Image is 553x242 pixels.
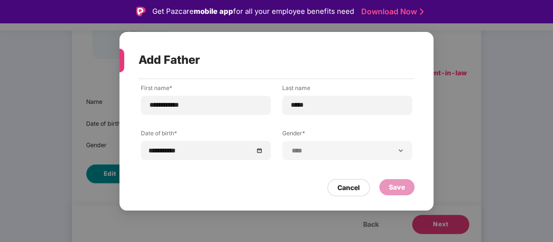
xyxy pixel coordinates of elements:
[141,83,271,95] label: First name*
[420,7,424,17] img: Stroke
[152,6,354,17] div: Get Pazcare for all your employee benefits need
[361,7,421,17] a: Download Now
[194,7,233,16] strong: mobile app
[389,181,405,192] div: Save
[282,83,412,95] label: Last name
[141,129,271,141] label: Date of birth*
[136,7,146,16] img: Logo
[282,129,412,141] label: Gender*
[337,182,360,192] div: Cancel
[138,41,392,79] div: Add Father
